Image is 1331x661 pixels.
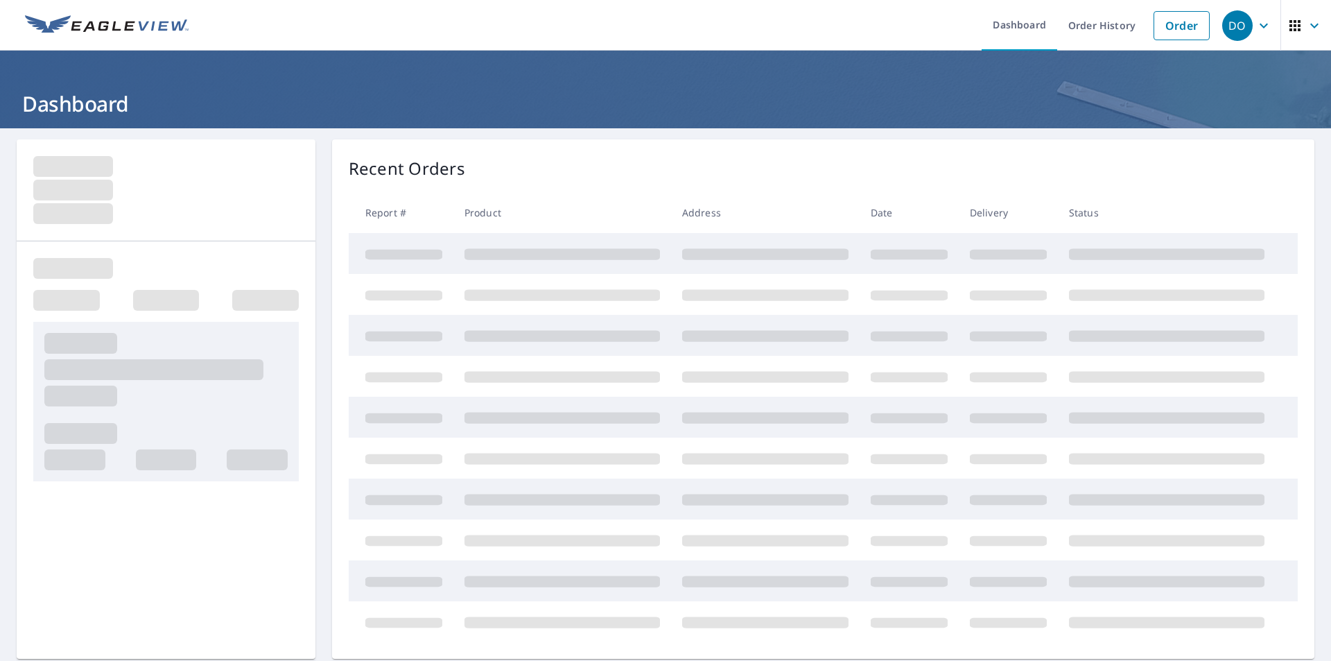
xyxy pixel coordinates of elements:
th: Product [453,192,671,233]
th: Date [860,192,959,233]
h1: Dashboard [17,89,1314,118]
th: Status [1058,192,1276,233]
a: Order [1154,11,1210,40]
div: DO [1222,10,1253,41]
th: Address [671,192,860,233]
p: Recent Orders [349,156,465,181]
th: Delivery [959,192,1058,233]
img: EV Logo [25,15,189,36]
th: Report # [349,192,453,233]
